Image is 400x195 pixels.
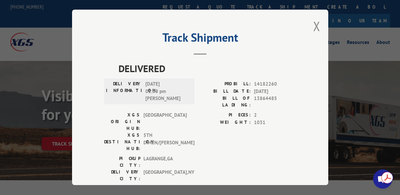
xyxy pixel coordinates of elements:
[143,155,187,169] span: LAGRANGE , GA
[118,61,296,76] span: DELIVERED
[104,132,140,152] label: XGS DESTINATION HUB:
[104,112,140,132] label: XGS ORIGIN HUB:
[143,132,187,152] span: 5TH DIMEN/[PERSON_NAME]
[104,155,140,169] label: PICKUP CITY:
[200,112,251,119] label: PIECES:
[313,18,320,35] button: Close modal
[200,81,251,88] label: PROBILL:
[254,95,296,108] span: 13864485
[200,119,251,126] label: WEIGHT:
[143,112,187,132] span: [GEOGRAPHIC_DATA]
[373,169,392,189] div: Open chat
[254,119,296,126] span: 1031
[254,112,296,119] span: 2
[200,95,251,108] label: BILL OF LADING:
[254,81,296,88] span: 14182260
[104,33,296,45] h2: Track Shipment
[200,88,251,95] label: BILL DATE:
[104,169,140,182] label: DELIVERY CITY:
[143,169,187,182] span: [GEOGRAPHIC_DATA] , NY
[106,81,142,102] label: DELIVERY INFORMATION:
[254,88,296,95] span: [DATE]
[145,81,189,102] span: [DATE] 01:00 pm [PERSON_NAME]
